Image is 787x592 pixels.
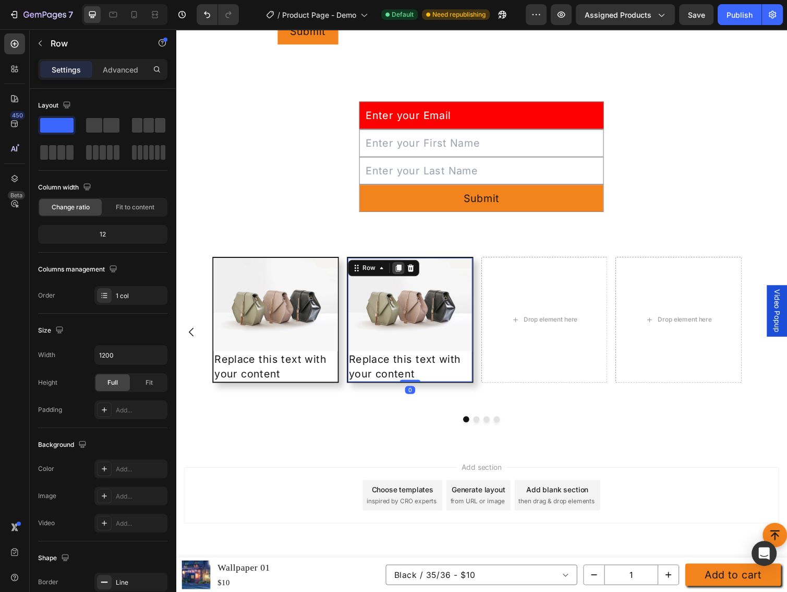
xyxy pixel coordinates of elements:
div: Undo/Redo [197,4,239,25]
button: Add to cart [522,547,620,570]
button: increment [494,549,515,569]
div: Replace this text with your content [176,329,304,361]
div: 450 [10,111,25,120]
iframe: Design area [176,29,787,592]
div: Width [38,350,55,360]
div: Choose templates [201,466,264,477]
button: Assigned Products [576,4,675,25]
span: Save [688,10,705,19]
div: Add... [116,519,165,528]
div: 12 [40,227,165,242]
div: Add blank section [359,466,422,477]
button: Carousel Back Arrow [2,295,31,325]
p: Advanced [103,64,138,75]
p: 7 [68,8,73,21]
input: Enter your Last Name [188,131,438,159]
button: 7 [4,4,78,25]
div: Open Intercom Messenger [752,541,777,566]
img: image_demo.jpg [176,234,304,329]
span: Assigned Products [585,9,651,20]
div: Drop element here [356,293,411,301]
div: Row [189,240,207,249]
input: Enter your Email [188,74,438,102]
span: then drag & drop elements [351,479,429,488]
div: Layout [38,99,73,113]
div: Image [38,491,56,501]
div: Drop element here [493,293,549,301]
div: Border [38,577,58,587]
div: Height [38,378,57,387]
span: Fit [146,378,153,387]
div: Color [38,464,54,473]
div: Padding [38,405,62,415]
div: Replace this text with your content [39,329,166,361]
span: / [277,9,280,20]
div: 0 [235,365,245,373]
div: Generate layout [283,466,337,477]
div: Add... [116,492,165,501]
span: Product Page - Demo [282,9,356,20]
span: Fit to content [116,203,154,212]
div: Columns management [38,263,119,277]
input: quantity [439,549,494,569]
button: Save [679,4,713,25]
button: Publish [718,4,761,25]
span: Add section [288,443,338,454]
div: 1 col [116,291,165,301]
button: Dot [305,396,311,402]
p: Settings [52,64,81,75]
span: Default [392,10,414,19]
div: Size [38,324,66,338]
span: from URL or image [281,479,337,488]
button: Dot [294,396,300,402]
div: Submit [295,165,332,180]
span: Change ratio [52,203,90,212]
div: Publish [727,9,753,20]
button: Dot [325,396,332,402]
p: Row [51,37,139,50]
div: Background [38,438,89,452]
div: Video [38,518,55,528]
div: Add to cart [541,551,600,566]
input: Enter your First Name [188,102,438,131]
div: Column width [38,181,93,195]
span: inspired by CRO experts [196,479,267,488]
div: Add... [116,406,165,415]
button: Carousel Next Arrow [595,295,624,325]
span: Video Popup [610,266,621,311]
div: Shape [38,551,71,565]
div: $10 [42,560,98,574]
input: Auto [95,346,167,364]
span: Full [107,378,118,387]
div: Order [38,291,55,300]
button: Submit [188,159,438,186]
img: image_demo.jpg [39,234,166,329]
div: Beta [8,191,25,199]
h1: Wallpaper 01 [42,543,98,560]
button: Dot [315,396,321,402]
button: decrement [418,549,439,569]
div: Line [116,578,165,587]
span: Need republishing [432,10,486,19]
div: Add... [116,465,165,474]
